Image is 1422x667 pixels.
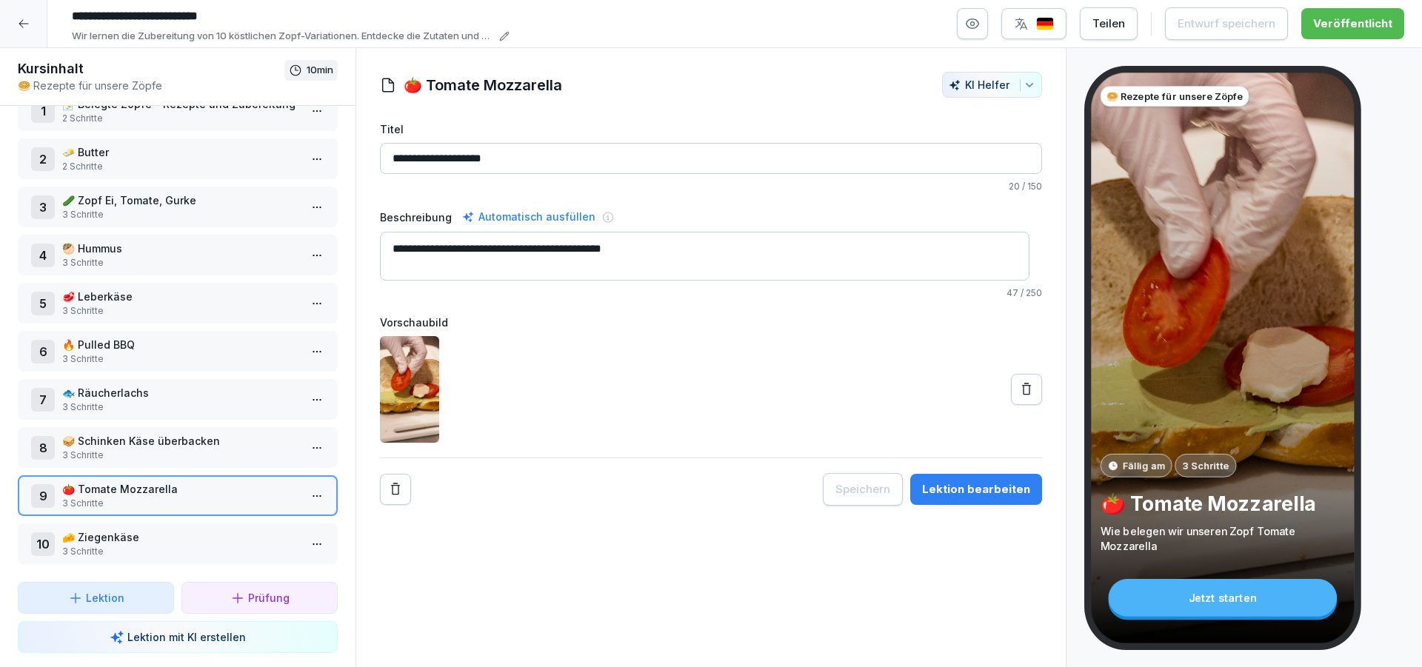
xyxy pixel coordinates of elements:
div: 1 [31,99,55,123]
div: 3 [31,195,55,219]
div: Entwurf speichern [1178,16,1275,32]
div: 5 [31,292,55,315]
p: 🧀 Ziegenkäse [62,529,299,545]
div: 6 [31,340,55,363]
div: 8🥪 Schinken Käse überbacken3 Schritte [18,427,338,468]
button: KI Helfer [942,72,1042,98]
p: 🥒 Zopf Ei, Tomate, Gurke [62,192,299,208]
p: 🥯 Rezepte für unsere Zöpfe [1106,90,1244,104]
p: Wie belegen wir unseren Zopf Tomate Mozzarella [1101,524,1345,554]
button: Lektion bearbeiten [910,474,1042,505]
div: 2 [31,147,55,171]
span: 20 [1009,181,1020,192]
p: Lektion mit KI erstellen [127,629,246,645]
label: Beschreibung [380,210,452,225]
button: Lektion [18,582,174,614]
div: 7 [31,388,55,412]
p: Lektion [86,590,124,606]
p: 🥩 Leberkäse [62,289,299,304]
p: 3 Schritte [1182,458,1229,472]
div: Automatisch ausfüllen [459,208,598,226]
p: 🥪 Schinken Käse überbacken [62,433,299,449]
p: 🍅 Tomate Mozzarella [1101,491,1345,516]
p: Wir lernen die Zubereitung von 10 köstlichen Zopf-Variationen. Entdecke die Zutaten und Mengen fü... [72,29,495,44]
div: Veröffentlicht [1313,16,1392,32]
p: 3 Schritte [62,449,299,462]
button: Prüfung [181,582,338,614]
p: / 150 [380,180,1042,193]
button: Lektion mit KI erstellen [18,621,338,653]
div: 7🐟 Räucherlachs3 Schritte [18,379,338,420]
p: 🍅 Tomate Mozzarella [62,481,299,497]
button: Teilen [1080,7,1138,40]
div: 9 [31,484,55,508]
div: 1📝 Belegte Zöpfe - Rezepte und Zubereitung2 Schritte [18,90,338,131]
div: 9🍅 Tomate Mozzarella3 Schritte [18,475,338,516]
p: 3 Schritte [62,352,299,366]
div: 6🔥 Pulled BBQ3 Schritte [18,331,338,372]
div: KI Helfer [949,78,1035,91]
div: 4 [31,244,55,267]
div: 10 [31,532,55,556]
img: de.svg [1036,17,1054,31]
p: 10 min [307,63,333,78]
div: 5🥩 Leberkäse3 Schritte [18,283,338,324]
label: Titel [380,121,1042,137]
button: Veröffentlicht [1301,8,1404,39]
div: 10🧀 Ziegenkäse3 Schritte [18,523,338,564]
div: 2🧈 Butter2 Schritte [18,138,338,179]
p: Prüfung [248,590,290,606]
p: / 250 [380,286,1042,300]
p: 2 Schritte [62,112,299,125]
img: cc0k6eig576bmkjvgc1kd9ox.png [380,336,439,443]
p: 3 Schritte [62,400,299,414]
p: 3 Schritte [62,208,299,221]
button: Remove [380,474,411,505]
p: 🔥 Pulled BBQ [62,337,299,352]
div: Speichern [835,481,890,497]
p: 🥯 Rezepte für unsere Zöpfe [18,78,284,93]
h1: Kursinhalt [18,60,284,78]
div: Lektion bearbeiten [922,481,1030,497]
div: Teilen [1092,16,1125,32]
h1: 🍅 Tomate Mozzarella [404,74,562,96]
p: 3 Schritte [62,545,299,558]
div: 4🥙 Hummus3 Schritte [18,235,338,275]
div: Jetzt starten [1109,579,1338,617]
p: 🥙 Hummus [62,241,299,256]
span: 47 [1007,287,1018,298]
p: Fällig am [1123,458,1165,472]
p: 🐟 Räucherlachs [62,385,299,400]
button: Speichern [823,473,903,506]
p: 🧈 Butter [62,144,299,160]
div: 3🥒 Zopf Ei, Tomate, Gurke3 Schritte [18,187,338,227]
p: 2 Schritte [62,160,299,173]
label: Vorschaubild [380,315,1042,330]
p: 3 Schritte [62,256,299,269]
div: 8 [31,436,55,460]
p: 3 Schritte [62,497,299,510]
p: 3 Schritte [62,304,299,318]
button: Entwurf speichern [1165,7,1288,40]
